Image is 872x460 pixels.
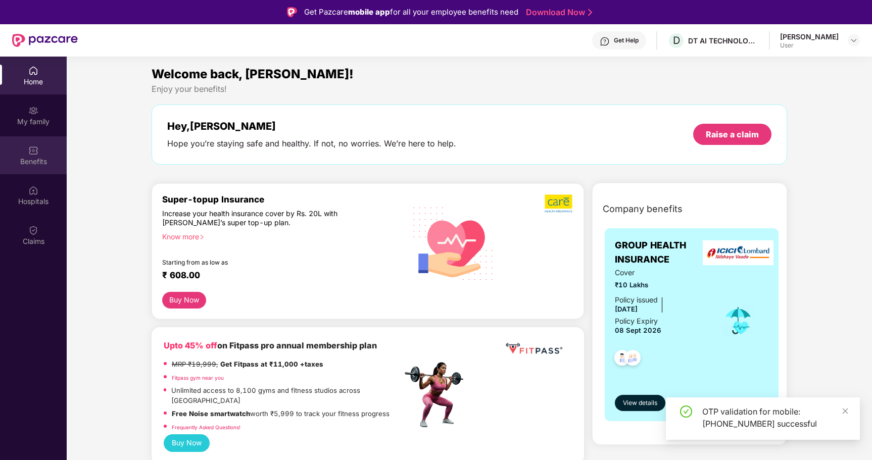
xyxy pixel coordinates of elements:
span: [DATE] [615,305,638,313]
button: Buy Now [162,292,206,309]
span: Company benefits [603,202,683,216]
div: Hope you’re staying safe and healthy. If not, no worries. We’re here to help. [167,138,456,149]
div: Raise a claim [706,129,759,140]
strong: mobile app [348,7,390,17]
div: OTP validation for mobile: [PHONE_NUMBER] successful [702,405,848,430]
div: [PERSON_NAME] [780,32,839,41]
span: right [199,234,205,240]
img: svg+xml;base64,PHN2ZyBpZD0iQmVuZWZpdHMiIHhtbG5zPSJodHRwOi8vd3d3LnczLm9yZy8yMDAwL3N2ZyIgd2lkdGg9Ij... [28,145,38,156]
div: DT AI TECHNOLOGIES PRIVATE LIMITED [688,36,759,45]
span: ₹10 Lakhs [615,280,708,290]
img: svg+xml;base64,PHN2ZyBpZD0iSGVscC0zMngzMiIgeG1sbnM9Imh0dHA6Ly93d3cudzMub3JnLzIwMDAvc3ZnIiB3aWR0aD... [600,36,610,46]
div: Starting from as low as [162,259,359,266]
button: View details [615,395,665,411]
strong: Free Noise smartwatch [172,410,250,418]
strong: Get Fitpass at ₹11,000 +taxes [220,360,323,368]
b: Upto 45% off [164,340,217,350]
span: GROUP HEALTH INSURANCE [615,238,708,267]
img: svg+xml;base64,PHN2ZyB4bWxucz0iaHR0cDovL3d3dy53My5vcmcvMjAwMC9zdmciIHdpZHRoPSI0OC45NDMiIGhlaWdodD... [620,347,645,372]
img: insurerLogo [703,240,773,265]
del: MRP ₹19,999, [172,360,218,368]
div: Increase your health insurance cover by Rs. 20L with [PERSON_NAME]’s super top-up plan. [162,209,359,228]
img: svg+xml;base64,PHN2ZyB4bWxucz0iaHR0cDovL3d3dy53My5vcmcvMjAwMC9zdmciIHdpZHRoPSI0OC45NDMiIGhlaWdodD... [610,347,635,372]
a: Download Now [526,7,589,18]
div: Get Pazcare for all your employee benefits need [304,6,518,18]
span: View details [623,398,657,408]
span: 08 Sept 2026 [615,326,661,334]
div: Enjoy your benefits! [152,84,788,94]
div: Super-topup Insurance [162,194,402,205]
img: svg+xml;base64,PHN2ZyBpZD0iSG9zcGl0YWxzIiB4bWxucz0iaHR0cDovL3d3dy53My5vcmcvMjAwMC9zdmciIHdpZHRoPS... [28,185,38,195]
div: Policy issued [615,294,658,305]
img: svg+xml;base64,PHN2ZyBpZD0iSG9tZSIgeG1sbnM9Imh0dHA6Ly93d3cudzMub3JnLzIwMDAvc3ZnIiB3aWR0aD0iMjAiIG... [28,66,38,76]
a: Fitpass gym near you [172,375,224,381]
img: svg+xml;base64,PHN2ZyB3aWR0aD0iMjAiIGhlaWdodD0iMjAiIHZpZXdCb3g9IjAgMCAyMCAyMCIgZmlsbD0ibm9uZSIgeG... [28,106,38,116]
div: ₹ 608.00 [162,270,392,282]
img: fppp.png [504,339,564,358]
img: New Pazcare Logo [12,34,78,47]
span: D [673,34,680,46]
img: svg+xml;base64,PHN2ZyB4bWxucz0iaHR0cDovL3d3dy53My5vcmcvMjAwMC9zdmciIHhtbG5zOnhsaW5rPSJodHRwOi8vd3... [405,194,502,292]
div: Know more [162,232,396,239]
p: Unlimited access to 8,100 gyms and fitness studios across [GEOGRAPHIC_DATA] [171,385,402,406]
span: check-circle [680,405,692,418]
img: Logo [287,7,297,17]
p: worth ₹5,999 to track your fitness progress [172,408,390,419]
span: close [842,407,849,415]
div: User [780,41,839,49]
img: b5dec4f62d2307b9de63beb79f102df3.png [545,194,573,213]
span: Cover [615,267,708,278]
img: Stroke [588,7,592,18]
img: svg+xml;base64,PHN2ZyBpZD0iRHJvcGRvd24tMzJ4MzIiIHhtbG5zPSJodHRwOi8vd3d3LnczLm9yZy8yMDAwL3N2ZyIgd2... [850,36,858,44]
a: Frequently Asked Questions! [172,424,240,430]
button: Buy Now [164,434,210,451]
div: Hey, [PERSON_NAME] [167,120,456,132]
span: Welcome back, [PERSON_NAME]! [152,67,354,81]
img: icon [722,304,755,337]
div: Policy Expiry [615,316,661,327]
img: svg+xml;base64,PHN2ZyBpZD0iQ2xhaW0iIHhtbG5zPSJodHRwOi8vd3d3LnczLm9yZy8yMDAwL3N2ZyIgd2lkdGg9IjIwIi... [28,225,38,235]
b: on Fitpass pro annual membership plan [164,340,377,350]
div: Get Help [614,36,639,44]
img: fpp.png [402,360,472,430]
